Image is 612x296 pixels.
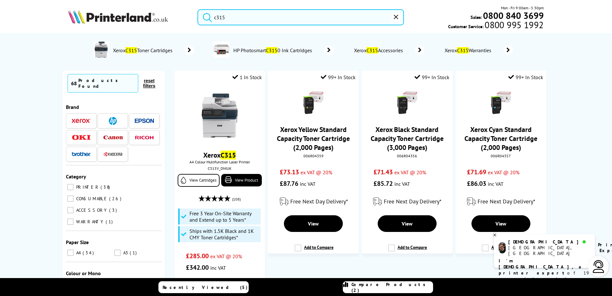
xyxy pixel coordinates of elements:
[482,12,544,19] a: 0800 840 3699
[75,196,109,201] span: CONSUMABLE
[290,198,348,205] span: Free Next Day Delivery*
[67,184,74,190] input: PRINTER 38
[471,215,530,232] a: View
[112,47,175,53] span: Xerox Toner Cartridges
[499,242,506,253] img: chris-livechat.png
[72,119,91,123] img: Xerox
[402,220,413,227] span: View
[483,10,544,21] b: 0800 840 3699
[302,92,325,114] img: Xerox-006R04359-Yellow-Standard-Small.gif
[101,184,111,190] span: 38
[394,181,410,187] span: inc VAT
[478,198,535,205] span: Free Next Day Delivery*
[210,253,242,259] span: ex VAT @ 20%
[178,160,262,164] span: A4 Colour Multifunction Laser Printer
[371,125,444,152] a: Xerox Black Standard Capacity Toner Cartridge (3,000 Pages)
[501,5,544,11] span: Mon - Fri 9:00am - 5:30pm
[68,10,189,25] a: Printerland Logo
[197,9,404,25] input: Search product or bra
[277,125,350,152] a: Xerox Yellow Standard Capacity Toner Cartridge (2,000 Pages)
[221,174,262,186] a: View Product
[109,117,117,125] img: HP
[138,78,160,89] button: reset filters
[158,281,249,293] a: Recently Viewed (5)
[484,22,544,28] span: 0800 995 1992
[384,198,441,205] span: Free Next Day Delivery*
[280,168,299,176] span: £73.13
[233,42,334,59] a: HP PhotosmartC3150 Ink Cartridges
[294,244,334,257] label: Add to Compare
[109,196,123,201] span: 26
[366,153,447,158] div: 006R04356
[232,74,262,80] div: 1 In Stock
[460,153,541,158] div: 006R04357
[366,47,378,53] mark: C315
[353,46,424,55] a: XeroxC315Accessories
[75,184,100,190] span: PRINTER
[490,92,512,114] img: Xerox-006R04357-Cyan-Standard-Small.gif
[233,47,315,53] span: HP Photosmart 0 Ink Cartridges
[459,193,543,210] div: modal_delivery
[499,258,583,276] b: I'm [DEMOGRAPHIC_DATA], a printer expert
[196,92,244,140] img: Xerox-C315-Front-2-Small.jpg
[78,78,135,89] div: Products Found
[72,152,91,156] img: Brother
[378,215,437,232] a: View
[68,10,168,24] img: Printerland Logo
[67,207,74,213] input: ACCESSORY 3
[103,136,123,140] img: Canon
[415,74,449,80] div: 99+ In Stock
[93,42,109,58] img: C315V_DNIUK-conspage.jpg
[464,125,537,152] a: Xerox Cyan Standard Capacity Toner Cartridge (2,000 Pages)
[495,220,506,227] span: View
[508,239,590,245] div: [DEMOGRAPHIC_DATA]
[186,252,209,260] span: £285.00
[213,42,229,58] img: PhotosmartC3100-conspage.jpg
[232,193,241,205] span: (108)
[135,119,154,123] img: Epson
[508,74,543,80] div: 99+ In Stock
[72,135,91,140] img: OKI
[396,92,418,114] img: Xerox-006R04356-Black-Standard-Small.gif
[189,210,259,223] span: Free 3 Year On-Site Warranty and Extend up to 5 Years*
[178,174,220,187] a: View Cartridges
[457,47,469,53] mark: C315
[308,220,319,227] span: View
[321,74,356,80] div: 99+ In Stock
[163,284,248,290] span: Recently Viewed (5)
[394,169,426,176] span: ex VAT @ 20%
[351,282,433,293] span: Compare Products (2)
[444,46,513,55] a: XeroxC315Warranties
[112,42,194,59] a: XeroxC315Toner Cartridges
[374,179,393,188] span: £85.72
[273,153,354,158] div: 006R04359
[280,179,298,188] span: £87.76
[66,104,79,110] span: Brand
[75,219,105,225] span: WARRANTY
[66,239,89,245] span: Paper Size
[284,215,343,232] a: View
[67,195,74,202] input: CONSUMABLE 26
[67,250,74,256] input: A4 34
[448,22,544,29] span: Customer Service:
[83,250,95,256] span: 34
[71,80,77,86] span: 68
[508,245,590,256] div: [GEOGRAPHIC_DATA], [GEOGRAPHIC_DATA]
[106,219,114,225] span: 1
[488,181,503,187] span: inc VAT
[66,173,86,180] span: Category
[467,179,486,188] span: £86.03
[186,263,209,272] span: £342.00
[135,136,154,139] img: Ricoh
[488,169,519,176] span: ex VAT @ 20%
[75,207,109,213] span: ACCESSORY
[109,207,118,213] span: 3
[482,244,521,257] label: Add to Compare
[66,270,101,276] span: Colour or Mono
[179,166,260,171] div: C315V_DNIUK
[374,168,393,176] span: £71.43
[499,258,590,294] p: of 19 years! I can help you choose the right product
[221,151,236,160] mark: C315
[343,281,433,293] a: Compare Products (2)
[122,250,129,256] span: A3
